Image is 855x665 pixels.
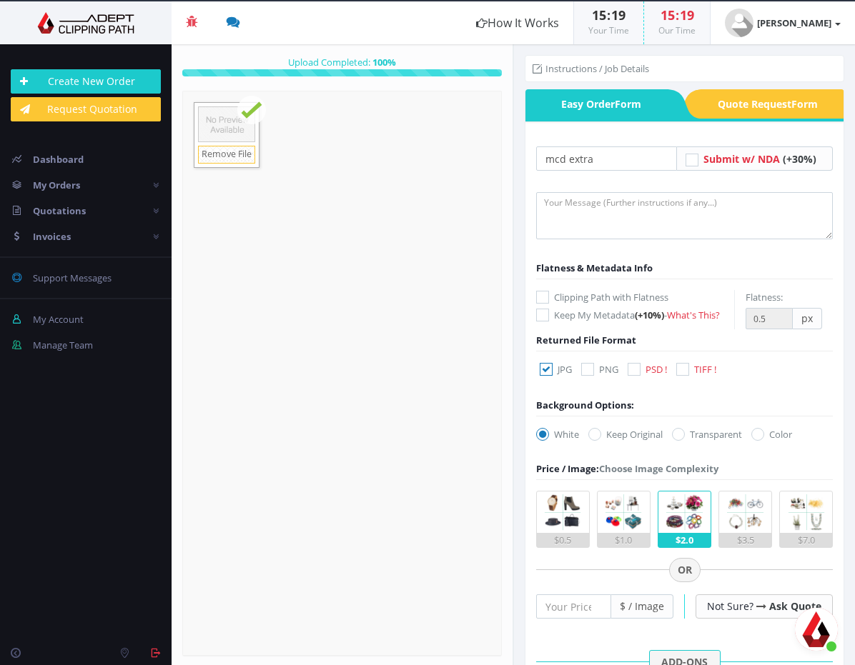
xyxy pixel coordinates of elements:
[533,61,649,76] li: Instructions / Job Details
[703,89,844,119] span: Quote Request
[719,533,771,547] div: $3.5
[703,89,844,119] a: Quote RequestForm
[536,461,718,476] div: Choose Image Complexity
[658,24,696,36] small: Our Time
[370,56,396,69] strong: %
[536,334,636,346] span: Returned File Format
[663,491,705,533] img: 3.png
[536,146,677,171] input: Your Order Title
[198,146,255,164] a: Remove File
[182,55,502,69] div: Upload Completed:
[751,427,792,441] label: Color
[725,9,753,37] img: user_default.jpg
[581,362,618,376] label: PNG
[536,594,611,619] input: Your Price
[11,97,161,121] a: Request Quotation
[525,89,667,119] span: Easy Order
[536,398,634,412] div: Background Options:
[33,179,80,191] span: My Orders
[703,152,780,166] span: Submit w/ NDA
[606,6,611,24] span: :
[795,608,838,651] div: Open chat
[757,16,831,29] strong: [PERSON_NAME]
[793,308,822,329] span: px
[372,56,387,69] span: 100
[786,491,827,533] img: 5.png
[611,6,626,24] span: 19
[542,491,583,533] img: 1.png
[536,427,579,441] label: White
[536,462,599,475] span: Price / Image:
[711,1,855,44] a: [PERSON_NAME]
[33,204,86,217] span: Quotations
[536,261,653,274] span: Flatness & Metadata Info
[588,24,629,36] small: Your Time
[11,69,161,94] a: Create New Order
[598,533,650,547] div: $1.0
[635,309,664,321] span: (+10%)
[615,97,641,111] i: Form
[780,533,832,547] div: $7.0
[536,290,734,304] label: Clipping Path with Flatness
[540,362,572,376] label: JPG
[33,271,112,284] span: Support Messages
[33,313,84,326] span: My Account
[791,97,818,111] i: Form
[11,12,161,34] img: Adept Graphics
[33,339,93,351] span: Manage Team
[672,427,742,441] label: Transparent
[33,153,84,166] span: Dashboard
[724,491,766,533] img: 4.png
[525,89,667,119] a: Easy OrderForm
[588,427,663,441] label: Keep Original
[646,363,667,376] span: PSD !
[669,558,701,582] span: OR
[462,1,573,44] a: How It Works
[33,230,71,243] span: Invoices
[769,599,821,613] a: Ask Quote
[537,533,589,547] div: $0.5
[603,491,644,533] img: 2.png
[675,6,680,24] span: :
[707,599,753,613] span: Not Sure?
[783,152,816,166] span: (+30%)
[592,6,606,24] span: 15
[746,290,783,304] label: Flatness:
[680,6,694,24] span: 19
[536,308,734,322] label: Keep My Metadata -
[694,363,716,376] span: TIFF !
[667,309,720,321] a: What's This?
[661,6,675,24] span: 15
[658,533,711,547] div: $2.0
[611,594,673,619] span: $ / Image
[703,152,816,166] a: Submit w/ NDA (+30%)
